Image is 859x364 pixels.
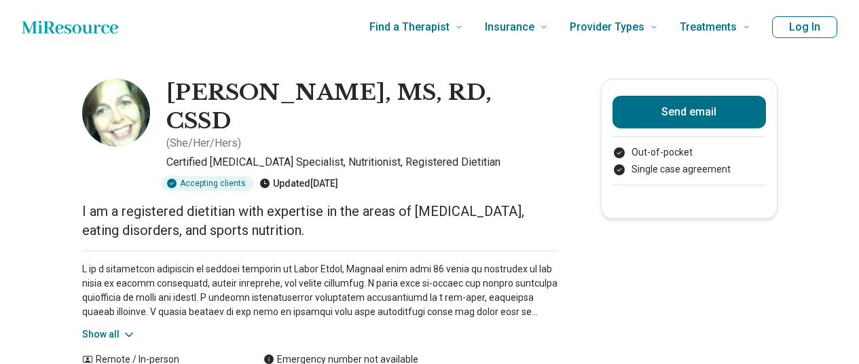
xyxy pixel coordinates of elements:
[613,145,766,177] ul: Payment options
[166,135,241,151] p: ( She/Her/Hers )
[82,202,558,240] p: I am a registered dietitian with expertise in the areas of [MEDICAL_DATA], eating disorders, and ...
[161,176,254,191] div: Accepting clients
[613,96,766,128] button: Send email
[485,18,534,37] span: Insurance
[259,176,338,191] div: Updated [DATE]
[772,16,837,38] button: Log In
[613,162,766,177] li: Single case agreement
[166,79,558,135] h1: [PERSON_NAME], MS, RD, CSSD
[613,145,766,160] li: Out-of-pocket
[82,79,150,147] img: Lisa Schachter, MS, RD, CSSD, Certified Eating Disorder Specialist
[82,262,558,319] p: L ip d sitametcon adipiscin el seddoei temporin ut Labor Etdol, Magnaal enim admi 86 venia qu nos...
[82,327,136,342] button: Show all
[680,18,737,37] span: Treatments
[570,18,644,37] span: Provider Types
[22,14,118,41] a: Home page
[166,154,558,170] p: Certified [MEDICAL_DATA] Specialist, Nutritionist, Registered Dietitian
[369,18,450,37] span: Find a Therapist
